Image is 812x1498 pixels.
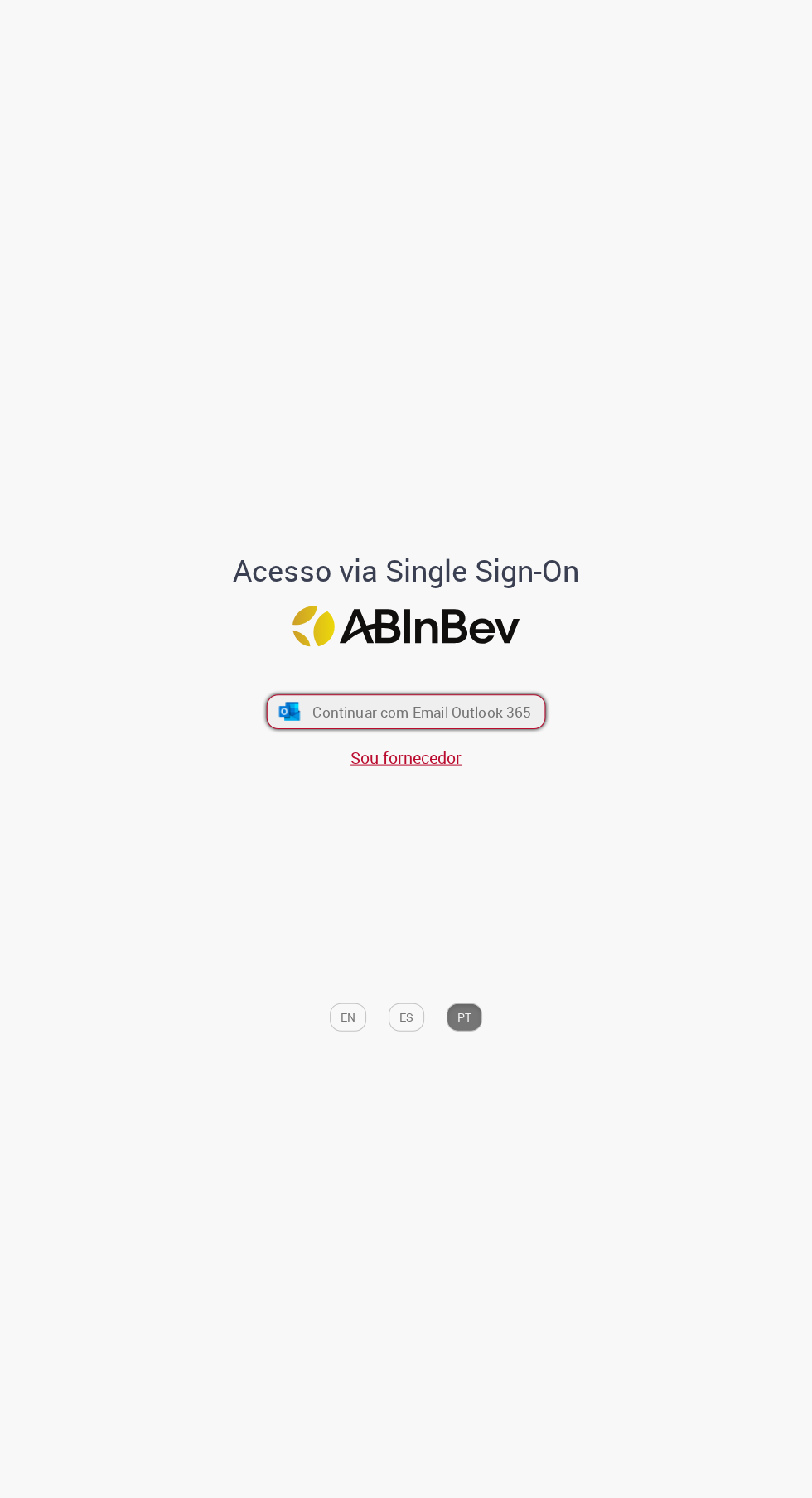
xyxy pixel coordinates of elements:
[312,702,531,721] span: Continuar com Email Outlook 365
[389,1003,424,1031] button: ES
[447,1003,482,1031] button: PT
[267,694,546,729] button: ícone Azure/Microsoft 360 Continuar com Email Outlook 365
[350,746,462,768] a: Sou fornecedor
[330,1003,366,1031] button: EN
[278,702,302,720] img: ícone Azure/Microsoft 360
[292,606,520,647] img: Logo ABInBev
[108,553,704,587] h1: Acesso via Single Sign-On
